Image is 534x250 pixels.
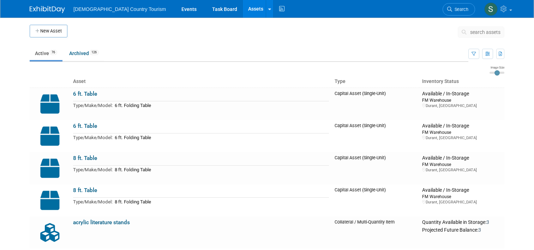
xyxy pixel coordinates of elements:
div: Durant, [GEOGRAPHIC_DATA] [422,167,502,173]
td: Type/Make/Model: [73,101,113,109]
span: 126 [89,50,99,55]
div: Quantity Available in Storage: [422,219,502,226]
span: 3 [478,227,481,233]
div: Available / In-Storage [422,91,502,97]
a: 6 ft. Table [73,91,97,97]
td: Capital Asset (Single-Unit) [332,120,419,152]
span: [DEMOGRAPHIC_DATA] Country Tourism [73,6,166,12]
div: FM Warehouse [422,161,502,167]
div: Projected Future Balance: [422,226,502,233]
a: acrylic literature stands [73,219,130,226]
div: FM Warehouse [422,97,502,103]
button: New Asset [30,25,67,37]
button: search assets [458,26,504,38]
td: Type/Make/Model: [73,198,113,206]
img: Capital-Asset-Icon-2.png [32,123,67,149]
div: FM Warehouse [422,194,502,200]
img: Steve Vannier [484,2,498,16]
div: Available / In-Storage [422,155,502,161]
div: Available / In-Storage [422,187,502,194]
img: Capital-Asset-Icon-2.png [32,187,67,214]
a: 6 ft. Table [73,123,97,129]
img: Capital-Asset-Icon-2.png [32,91,67,117]
td: Type/Make/Model: [73,133,113,142]
td: 6 ft. Folding Table [113,133,329,142]
a: Search [443,3,475,16]
a: 8 ft. Table [73,155,97,161]
th: Type [332,76,419,88]
img: Capital-Asset-Icon-2.png [32,155,67,181]
td: Capital Asset (Single-Unit) [332,184,419,216]
td: Capital Asset (Single-Unit) [332,88,419,120]
div: FM Warehouse [422,129,502,135]
a: Active76 [30,47,62,60]
span: search assets [470,29,500,35]
a: Archived126 [64,47,104,60]
td: Type/Make/Model: [73,166,113,174]
div: Durant, [GEOGRAPHIC_DATA] [422,135,502,141]
td: 6 ft. Folding Table [113,101,329,109]
img: ExhibitDay [30,6,65,13]
span: 76 [49,50,57,55]
div: Durant, [GEOGRAPHIC_DATA] [422,103,502,108]
div: Image Size [490,65,504,70]
div: Durant, [GEOGRAPHIC_DATA] [422,200,502,205]
div: Available / In-Storage [422,123,502,129]
td: Capital Asset (Single-Unit) [332,152,419,184]
td: 8 ft. Folding Table [113,198,329,206]
td: 8 ft. Folding Table [113,166,329,174]
a: 8 ft. Table [73,187,97,194]
span: Search [452,7,468,12]
img: Collateral-Icon-2.png [32,219,67,246]
td: Collateral / Multi-Quantity Item [332,216,419,249]
span: 3 [486,219,489,225]
th: Asset [70,76,332,88]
